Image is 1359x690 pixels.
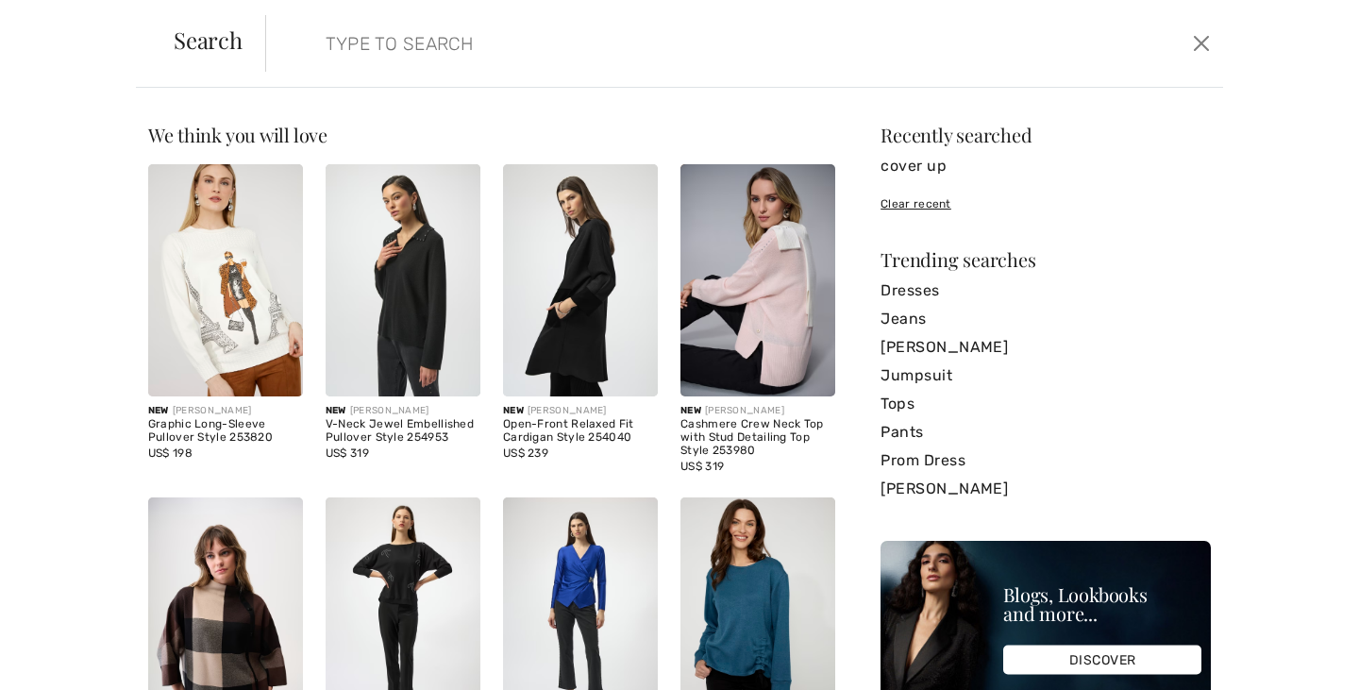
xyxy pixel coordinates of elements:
div: [PERSON_NAME] [680,404,835,418]
span: US$ 239 [503,446,548,460]
img: Cashmere Crew Neck Top with Stud Detailing Top Style 253980. Black [680,164,835,396]
span: We think you will love [148,122,327,147]
a: Jeans [881,305,1211,333]
div: [PERSON_NAME] [326,404,480,418]
div: Recently searched [881,126,1211,144]
div: Clear recent [881,195,1211,212]
span: New [148,405,169,416]
a: [PERSON_NAME] [881,333,1211,362]
input: TYPE TO SEARCH [311,15,968,72]
div: Cashmere Crew Neck Top with Stud Detailing Top Style 253980 [680,418,835,457]
span: New [326,405,346,416]
a: Tops [881,390,1211,418]
img: V-Neck Jewel Embellished Pullover Style 254953. Black [326,164,480,396]
a: Dresses [881,277,1211,305]
span: US$ 319 [680,460,724,473]
span: Search [174,28,243,51]
span: New [503,405,524,416]
img: Open-Front Relaxed Fit Cardigan Style 254040. Black/Black [503,164,658,396]
span: US$ 198 [148,446,193,460]
div: Blogs, Lookbooks and more... [1003,585,1201,623]
div: Open-Front Relaxed Fit Cardigan Style 254040 [503,418,658,445]
button: Close [1187,28,1216,59]
a: [PERSON_NAME] [881,475,1211,503]
a: Jumpsuit [881,362,1211,390]
div: Graphic Long-Sleeve Pullover Style 253820 [148,418,303,445]
span: New [680,405,701,416]
div: [PERSON_NAME] [148,404,303,418]
a: cover up [881,152,1211,180]
span: US$ 319 [326,446,369,460]
div: DISCOVER [1003,646,1201,675]
a: Prom Dress [881,446,1211,475]
span: Help [42,13,81,30]
div: V-Neck Jewel Embellished Pullover Style 254953 [326,418,480,445]
div: Trending searches [881,250,1211,269]
img: Graphic Long-Sleeve Pullover Style 253820. Off White [148,164,303,396]
div: [PERSON_NAME] [503,404,658,418]
a: Pants [881,418,1211,446]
